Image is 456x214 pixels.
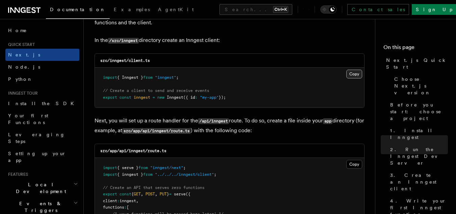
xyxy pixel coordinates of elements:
[8,132,65,144] span: Leveraging Steps
[103,75,117,80] span: import
[174,192,186,196] span: serve
[103,192,117,196] span: export
[46,2,110,19] a: Documentation
[346,160,362,169] button: Copy
[117,165,138,170] span: { serve }
[127,205,129,210] span: [
[347,4,409,15] a: Contact sales
[387,143,448,169] a: 2. Run the Inngest Dev Server
[103,198,117,203] span: client
[5,172,28,177] span: Features
[8,64,40,70] span: Node.js
[383,43,448,54] h4: On this page
[167,192,169,196] span: }
[155,75,176,80] span: "inngest"
[323,118,332,124] code: app
[143,75,153,80] span: from
[122,128,191,134] code: src/app/api/inngest/route.ts
[143,172,153,177] span: from
[8,101,78,106] span: Install the SDK
[320,5,337,14] button: Toggle dark mode
[387,124,448,143] a: 1. Install Inngest
[5,110,79,128] a: Your first Functions
[8,76,33,82] span: Python
[100,58,150,63] code: src/inngest/client.ts
[5,179,79,197] button: Local Development
[186,192,190,196] span: ({
[108,38,139,44] code: /src/inngest
[103,165,117,170] span: import
[169,192,171,196] span: =
[131,192,134,196] span: {
[386,57,448,70] span: Next.js Quick Start
[155,172,214,177] span: "../../../inngest/client"
[5,24,79,37] a: Home
[5,128,79,147] a: Leveraging Steps
[150,165,183,170] span: "inngest/next"
[103,205,124,210] span: functions
[8,151,66,163] span: Setting up your app
[195,95,197,100] span: :
[103,88,209,93] span: // Create a client to send and receive events
[157,95,164,100] span: new
[141,192,143,196] span: ,
[160,192,167,196] span: PUT
[5,200,74,214] span: Events & Triggers
[8,27,27,34] span: Home
[154,2,198,18] a: AgentKit
[153,95,155,100] span: =
[103,95,117,100] span: export
[167,95,183,100] span: Inngest
[117,198,119,203] span: :
[95,35,365,45] p: In the directory create an Inngest client:
[110,2,154,18] a: Examples
[5,61,79,73] a: Node.js
[8,52,40,57] span: Next.js
[390,101,448,122] span: Before you start: choose a project
[119,95,131,100] span: const
[183,95,195,100] span: ({ id
[5,97,79,110] a: Install the SDK
[392,73,448,99] a: Choose Next.js version
[200,95,219,100] span: "my-app"
[390,172,448,192] span: 3. Create an Inngest client
[390,127,448,141] span: 1. Install Inngest
[219,4,292,15] button: Search...Ctrl+K
[198,118,229,124] code: /api/inngest
[387,169,448,195] a: 3. Create an Inngest client
[5,91,38,96] span: Inngest tour
[136,198,138,203] span: ,
[8,113,48,125] span: Your first Functions
[390,146,448,166] span: 2. Run the Inngest Dev Server
[183,165,186,170] span: ;
[219,95,226,100] span: });
[138,165,148,170] span: from
[273,6,288,13] kbd: Ctrl+K
[114,7,150,12] span: Examples
[95,116,365,136] p: Next, you will set up a route handler for the route. To do so, create a file inside your director...
[50,7,106,12] span: Documentation
[134,95,150,100] span: inngest
[214,172,216,177] span: ;
[5,42,35,47] span: Quick start
[145,192,155,196] span: POST
[5,181,74,195] span: Local Development
[119,192,131,196] span: const
[346,70,362,78] button: Copy
[100,148,166,153] code: src/app/api/inngest/route.ts
[155,192,157,196] span: ,
[394,76,448,96] span: Choose Next.js version
[134,192,141,196] span: GET
[119,198,136,203] span: inngest
[103,185,205,190] span: // Create an API that serves zero functions
[5,49,79,61] a: Next.js
[117,172,143,177] span: { inngest }
[117,75,143,80] span: { Inngest }
[176,75,179,80] span: ;
[387,99,448,124] a: Before you start: choose a project
[383,54,448,73] a: Next.js Quick Start
[5,73,79,85] a: Python
[5,147,79,166] a: Setting up your app
[158,7,194,12] span: AgentKit
[103,172,117,177] span: import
